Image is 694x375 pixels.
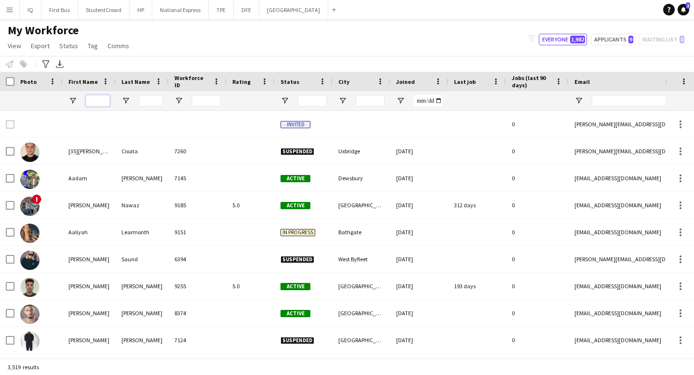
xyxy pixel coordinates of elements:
[333,165,390,191] div: Dewsbury
[55,40,82,52] a: Status
[232,78,251,85] span: Rating
[414,95,442,107] input: Joined Filter Input
[86,95,110,107] input: First Name Filter Input
[506,219,569,245] div: 0
[68,96,77,105] button: Open Filter Menu
[448,192,506,218] div: 312 days
[506,192,569,218] div: 0
[63,327,116,353] div: [PERSON_NAME]
[333,192,390,218] div: [GEOGRAPHIC_DATA]
[209,0,234,19] button: TPE
[32,194,41,204] span: !
[280,148,314,155] span: Suspended
[130,0,152,19] button: HP
[139,95,163,107] input: Last Name Filter Input
[280,202,310,209] span: Active
[174,96,183,105] button: Open Filter Menu
[63,273,116,299] div: [PERSON_NAME]
[448,273,506,299] div: 193 days
[280,229,315,236] span: In progress
[338,78,349,85] span: City
[506,327,569,353] div: 0
[333,219,390,245] div: Bathgate
[8,23,79,38] span: My Workforce
[591,34,635,45] button: Applicants9
[506,138,569,164] div: 0
[40,58,52,70] app-action-btn: Advanced filters
[506,111,569,137] div: 0
[506,273,569,299] div: 0
[333,138,390,164] div: Uxbridge
[116,273,169,299] div: [PERSON_NAME]
[169,327,227,353] div: 7124
[678,4,689,15] a: 1
[280,78,299,85] span: Status
[506,165,569,191] div: 0
[333,300,390,326] div: [GEOGRAPHIC_DATA]
[390,246,448,272] div: [DATE]
[121,96,130,105] button: Open Filter Menu
[574,96,583,105] button: Open Filter Menu
[63,138,116,164] div: [3S][PERSON_NAME]
[6,120,14,129] input: Row Selection is disabled for this row (unchecked)
[333,327,390,353] div: [GEOGRAPHIC_DATA]
[54,58,66,70] app-action-btn: Export XLSX
[20,197,40,216] img: Aalia Nawaz
[20,224,40,243] img: Aaliyah Learmonth
[63,246,116,272] div: [PERSON_NAME]
[280,256,314,263] span: Suspended
[20,278,40,297] img: Aaron Connor
[333,246,390,272] div: West Byfleet
[227,192,275,218] div: 5.0
[169,138,227,164] div: 7260
[20,251,40,270] img: Aaman Saund
[78,0,130,19] button: StudentCrowd
[280,283,310,290] span: Active
[234,0,259,19] button: DFE
[169,246,227,272] div: 6394
[8,41,21,50] span: View
[390,327,448,353] div: [DATE]
[116,165,169,191] div: [PERSON_NAME]
[27,40,53,52] a: Export
[390,192,448,218] div: [DATE]
[686,2,690,9] span: 1
[116,327,169,353] div: [PERSON_NAME]
[84,40,102,52] a: Tag
[169,165,227,191] div: 7145
[63,165,116,191] div: Aadam
[116,246,169,272] div: Saund
[169,300,227,326] div: 8374
[116,138,169,164] div: Cioata
[506,246,569,272] div: 0
[88,41,98,50] span: Tag
[59,41,78,50] span: Status
[20,143,40,162] img: [3S]Vlad Cioata
[227,273,275,299] div: 5.0
[390,219,448,245] div: [DATE]
[280,121,310,128] span: Invited
[20,78,37,85] span: Photo
[390,273,448,299] div: [DATE]
[574,78,590,85] span: Email
[506,300,569,326] div: 0
[20,305,40,324] img: Aaron Robertson
[41,0,78,19] button: First Bus
[63,219,116,245] div: Aaliyah
[63,300,116,326] div: [PERSON_NAME]
[107,41,129,50] span: Comms
[333,273,390,299] div: [GEOGRAPHIC_DATA]
[152,0,209,19] button: National Express
[628,36,633,43] span: 9
[259,0,328,19] button: [GEOGRAPHIC_DATA]
[454,78,476,85] span: Last job
[121,78,150,85] span: Last Name
[280,337,314,344] span: Suspended
[116,300,169,326] div: [PERSON_NAME]
[174,74,209,89] span: Workforce ID
[116,192,169,218] div: Nawaz
[20,0,41,19] button: IQ
[280,310,310,317] span: Active
[116,219,169,245] div: Learmonth
[63,192,116,218] div: [PERSON_NAME]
